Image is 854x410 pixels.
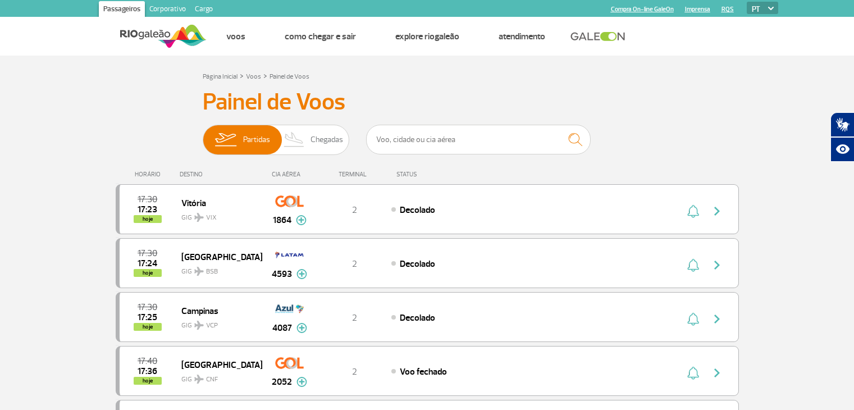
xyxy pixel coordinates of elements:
[138,195,157,203] span: 2025-08-25 17:30:00
[296,323,307,333] img: mais-info-painel-voo.svg
[134,269,162,277] span: hoje
[138,303,157,311] span: 2025-08-25 17:30:00
[366,125,591,154] input: Voo, cidade ou cia aérea
[710,258,724,272] img: seta-direita-painel-voo.svg
[243,125,270,154] span: Partidas
[263,69,267,82] a: >
[352,366,357,377] span: 2
[203,88,652,116] h3: Painel de Voos
[203,72,238,81] a: Página Inicial
[310,125,343,154] span: Chegadas
[352,312,357,324] span: 2
[685,6,710,13] a: Imprensa
[208,125,243,154] img: slider-embarque
[270,72,309,81] a: Painel de Voos
[181,207,253,223] span: GIG
[352,258,357,270] span: 2
[830,112,854,162] div: Plugin de acessibilidade da Hand Talk.
[296,377,307,387] img: mais-info-painel-voo.svg
[278,125,311,154] img: slider-desembarque
[687,366,699,380] img: sino-painel-voo.svg
[710,366,724,380] img: seta-direita-painel-voo.svg
[272,267,292,281] span: 4593
[99,1,145,19] a: Passageiros
[830,137,854,162] button: Abrir recursos assistivos.
[318,171,391,178] div: TERMINAL
[400,312,435,324] span: Decolado
[710,204,724,218] img: seta-direita-painel-voo.svg
[138,206,157,213] span: 2025-08-25 17:23:00
[181,261,253,277] span: GIG
[296,269,307,279] img: mais-info-painel-voo.svg
[145,1,190,19] a: Corporativo
[134,377,162,385] span: hoje
[194,321,204,330] img: destiny_airplane.svg
[226,31,245,42] a: Voos
[119,171,180,178] div: HORÁRIO
[687,258,699,272] img: sino-painel-voo.svg
[181,303,253,318] span: Campinas
[352,204,357,216] span: 2
[721,6,734,13] a: RQS
[285,31,356,42] a: Como chegar e sair
[391,171,482,178] div: STATUS
[710,312,724,326] img: seta-direita-painel-voo.svg
[138,249,157,257] span: 2025-08-25 17:30:00
[138,367,157,375] span: 2025-08-25 17:36:00
[400,258,435,270] span: Decolado
[395,31,459,42] a: Explore RIOgaleão
[138,357,157,365] span: 2025-08-25 17:40:00
[181,315,253,331] span: GIG
[687,312,699,326] img: sino-painel-voo.svg
[400,204,435,216] span: Decolado
[190,1,217,19] a: Cargo
[134,215,162,223] span: hoje
[296,215,307,225] img: mais-info-painel-voo.svg
[611,6,674,13] a: Compra On-line GaleOn
[181,357,253,372] span: [GEOGRAPHIC_DATA]
[180,171,262,178] div: DESTINO
[181,195,253,210] span: Vitória
[272,321,292,335] span: 4087
[134,323,162,331] span: hoje
[400,366,447,377] span: Voo fechado
[272,375,292,389] span: 2052
[181,368,253,385] span: GIG
[830,112,854,137] button: Abrir tradutor de língua de sinais.
[206,375,218,385] span: CNF
[138,259,157,267] span: 2025-08-25 17:24:00
[194,375,204,384] img: destiny_airplane.svg
[181,249,253,264] span: [GEOGRAPHIC_DATA]
[206,321,218,331] span: VCP
[206,213,217,223] span: VIX
[138,313,157,321] span: 2025-08-25 17:25:00
[687,204,699,218] img: sino-painel-voo.svg
[194,267,204,276] img: destiny_airplane.svg
[206,267,218,277] span: BSB
[262,171,318,178] div: CIA AÉREA
[246,72,261,81] a: Voos
[194,213,204,222] img: destiny_airplane.svg
[273,213,291,227] span: 1864
[499,31,545,42] a: Atendimento
[240,69,244,82] a: >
